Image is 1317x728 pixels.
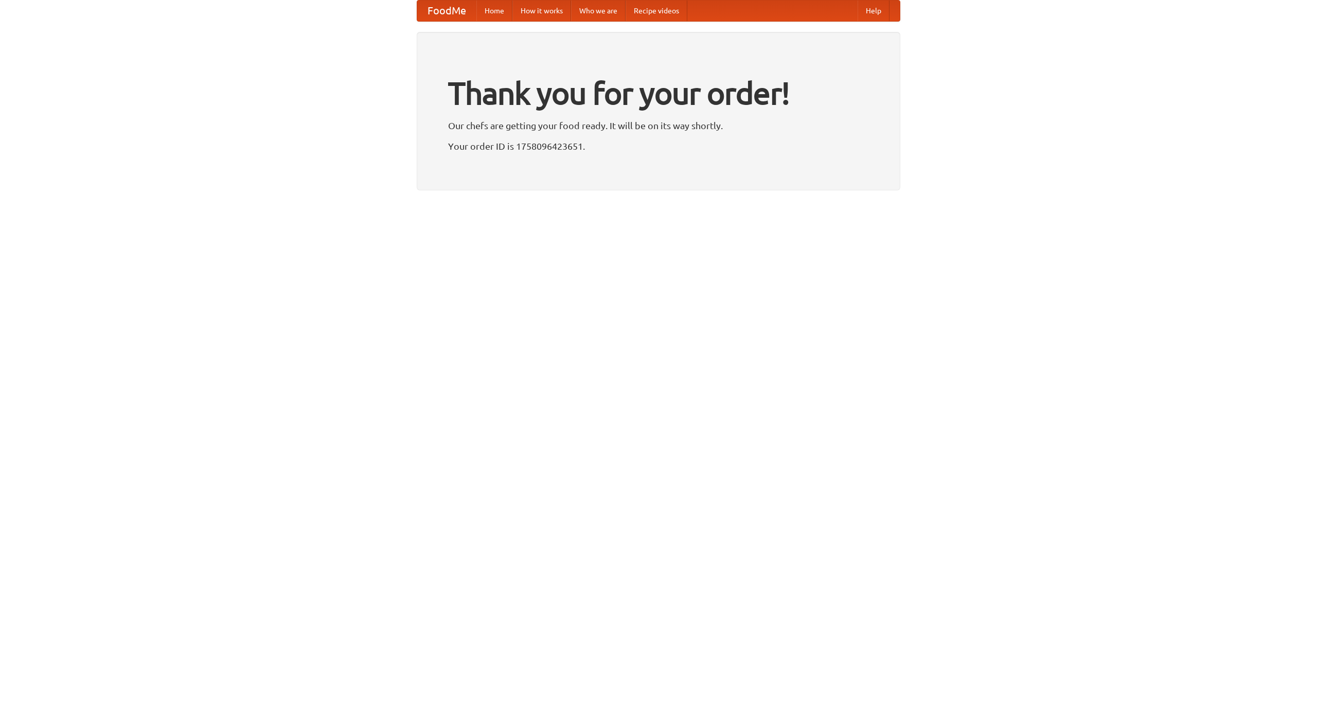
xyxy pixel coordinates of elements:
a: Recipe videos [626,1,687,21]
a: Help [858,1,889,21]
a: FoodMe [417,1,476,21]
h1: Thank you for your order! [448,68,869,118]
p: Our chefs are getting your food ready. It will be on its way shortly. [448,118,869,133]
a: How it works [512,1,571,21]
a: Who we are [571,1,626,21]
a: Home [476,1,512,21]
p: Your order ID is 1758096423651. [448,138,869,154]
